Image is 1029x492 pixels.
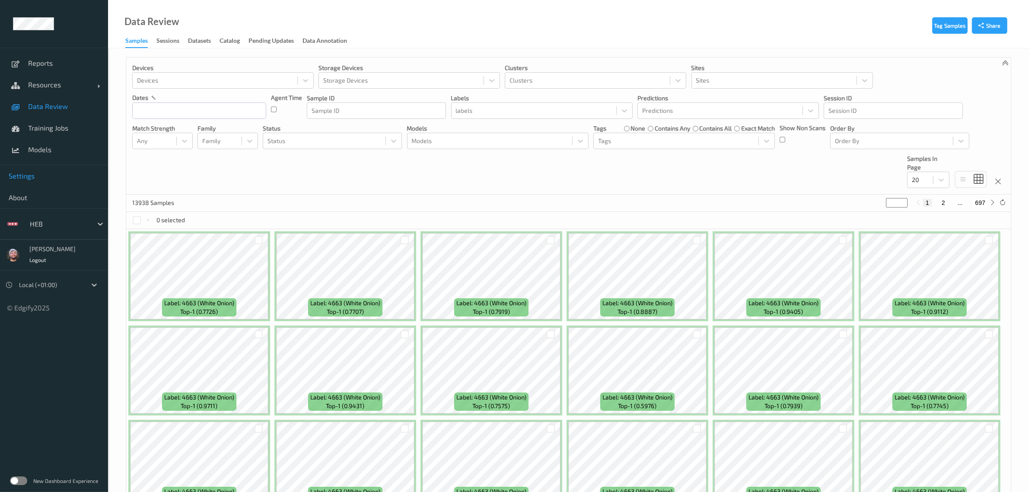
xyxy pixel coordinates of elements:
[310,299,380,307] span: Label: 4663 (White Onion)
[220,35,248,47] a: Catalog
[451,94,633,102] p: labels
[907,154,949,172] p: Samples In Page
[911,307,948,316] span: top-1 (0.9112)
[307,94,446,102] p: Sample ID
[271,93,302,102] p: Agent Time
[955,199,965,207] button: ...
[132,124,193,133] p: Match Strength
[164,393,234,402] span: Label: 4663 (White Onion)
[505,64,686,72] p: Clusters
[618,402,657,410] span: top-1 (0.5976)
[132,93,148,102] p: dates
[780,124,825,132] p: Show Non Scans
[263,124,402,133] p: Status
[125,36,148,48] div: Samples
[156,35,188,47] a: Sessions
[303,36,347,47] div: Data Annotation
[973,199,988,207] button: 697
[327,307,364,316] span: top-1 (0.7707)
[765,402,803,410] span: top-1 (0.7939)
[456,393,526,402] span: Label: 4663 (White Onion)
[699,124,732,133] label: contains all
[895,393,965,402] span: Label: 4663 (White Onion)
[749,299,819,307] span: Label: 4663 (White Onion)
[824,94,963,102] p: Session ID
[157,216,185,224] p: 0 selected
[923,199,932,207] button: 1
[132,64,314,72] p: Devices
[326,402,365,410] span: top-1 (0.9431)
[618,307,657,316] span: top-1 (0.8887)
[156,36,179,47] div: Sessions
[972,17,1007,34] button: Share
[473,402,510,410] span: top-1 (0.7575)
[939,199,948,207] button: 2
[310,393,380,402] span: Label: 4663 (White Onion)
[911,402,949,410] span: top-1 (0.7745)
[407,124,589,133] p: Models
[248,35,303,47] a: Pending Updates
[602,299,672,307] span: Label: 4663 (White Onion)
[830,124,969,133] p: Order By
[248,36,294,47] div: Pending Updates
[473,307,510,316] span: top-1 (0.7919)
[164,299,234,307] span: Label: 4663 (White Onion)
[456,299,526,307] span: Label: 4663 (White Onion)
[124,17,179,26] div: Data Review
[132,198,197,207] p: 13938 Samples
[181,402,218,410] span: top-1 (0.9711)
[691,64,873,72] p: Sites
[220,36,240,47] div: Catalog
[637,94,819,102] p: Predictions
[319,64,500,72] p: Storage Devices
[181,307,218,316] span: top-1 (0.7726)
[303,35,356,47] a: Data Annotation
[631,124,646,133] label: none
[895,299,965,307] span: Label: 4663 (White Onion)
[188,36,211,47] div: Datasets
[932,17,968,34] button: Tag Samples
[188,35,220,47] a: Datasets
[655,124,690,133] label: contains any
[602,393,672,402] span: Label: 4663 (White Onion)
[764,307,803,316] span: top-1 (0.9405)
[198,124,258,133] p: Family
[741,124,775,133] label: exact match
[749,393,819,402] span: Label: 4663 (White Onion)
[125,35,156,48] a: Samples
[593,124,606,133] p: Tags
